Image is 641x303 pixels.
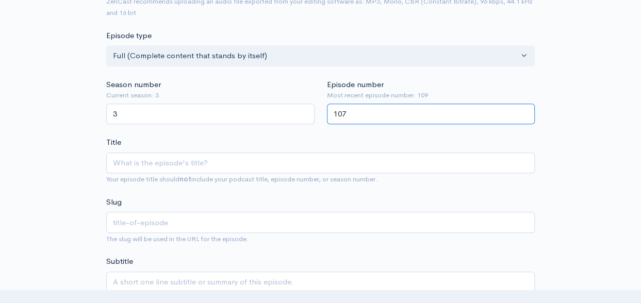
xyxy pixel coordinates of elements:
[106,30,152,42] label: Episode type
[327,90,535,100] small: Most recent episode number: 109
[327,79,384,91] label: Episode number
[106,175,377,183] small: Your episode title should include your podcast title, episode number, or season number.
[179,175,191,183] strong: not
[106,104,315,125] input: Enter season number for this episode
[106,153,535,174] input: What is the episode's title?
[106,45,535,66] button: Full (Complete content that stands by itself)
[106,234,249,243] small: The slug will be used in the URL for the episode.
[106,90,315,100] small: Current season: 3
[327,104,535,125] input: Enter episode number
[106,137,121,148] label: Title
[106,256,133,267] label: Subtitle
[106,212,535,233] input: title-of-episode
[106,79,161,91] label: Season number
[113,50,519,62] div: Full (Complete content that stands by itself)
[106,196,122,208] label: Slug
